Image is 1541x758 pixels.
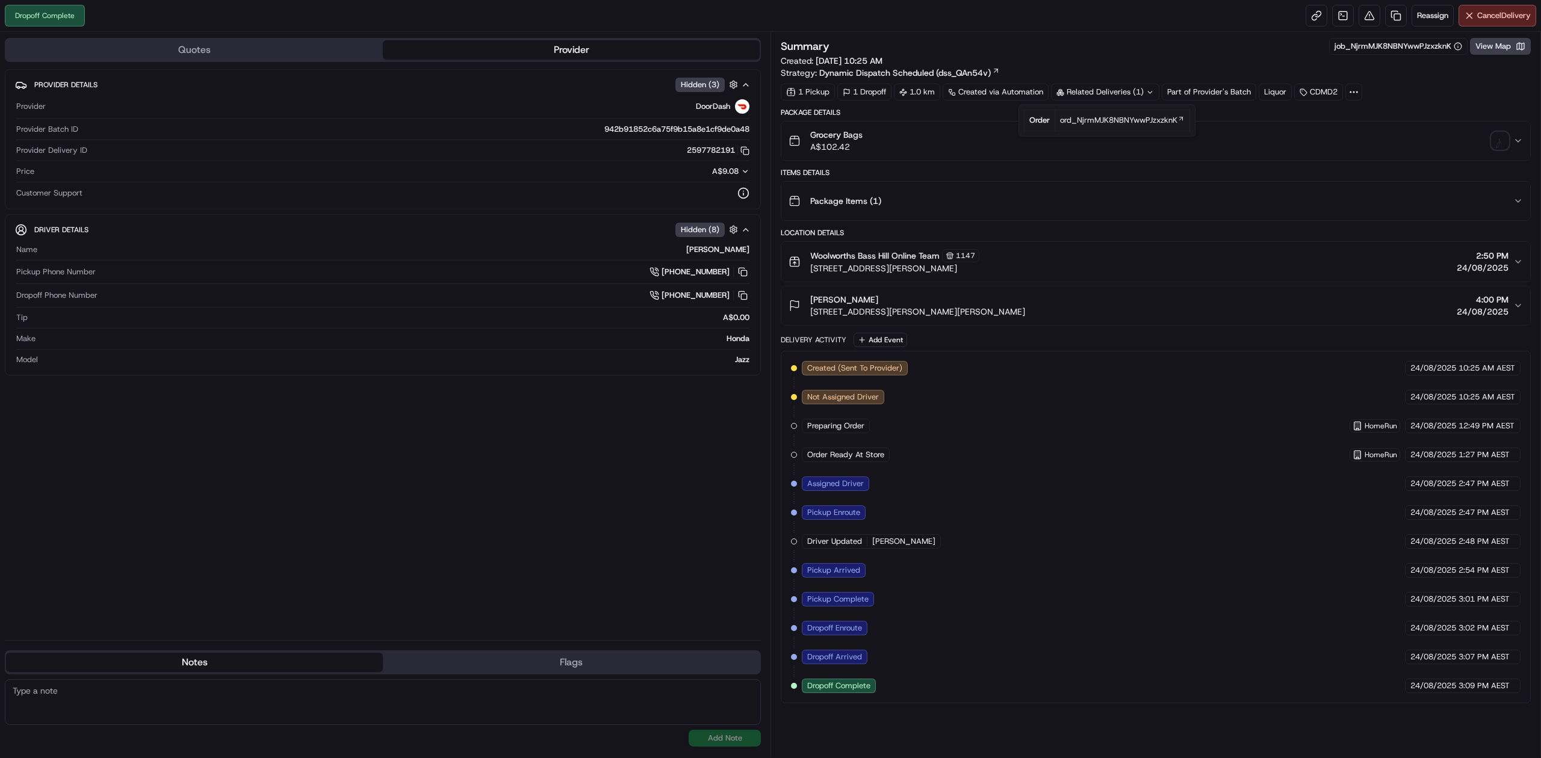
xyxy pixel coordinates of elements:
button: job_NjrmMJK8NBNYwwPJzxzknK [1335,41,1462,52]
span: Hidden ( 8 ) [681,224,719,235]
button: Woolworths Bass Hill Online Team1147[STREET_ADDRESS][PERSON_NAME]2:50 PM24/08/2025 [781,242,1530,282]
span: [PHONE_NUMBER] [662,290,730,301]
div: Jazz [43,354,749,365]
div: 1.0 km [894,84,940,100]
span: [DATE] 10:25 AM [816,55,882,66]
span: Provider Batch ID [16,124,78,135]
span: 3:07 PM AEST [1459,652,1510,662]
button: Flags [383,653,760,672]
div: Liquor [1259,84,1292,100]
span: 24/08/2025 [1410,680,1456,691]
span: Dropoff Complete [807,680,870,691]
button: Provider [383,40,760,60]
span: 3:02 PM AEST [1459,623,1510,633]
span: HomeRun [1365,450,1397,460]
span: 2:54 PM AEST [1459,565,1510,576]
div: Related Deliveries (1) [1051,84,1159,100]
div: CDMD2 [1294,84,1343,100]
span: DoorDash [696,101,730,112]
span: Dynamic Dispatch Scheduled (dss_QAn54v) [819,67,991,79]
span: [PHONE_NUMBER] [662,267,730,277]
a: [PHONE_NUMBER] [650,265,749,279]
span: A$9.08 [712,166,739,176]
div: Items Details [781,168,1531,177]
div: [PERSON_NAME] [42,244,749,255]
button: Provider DetailsHidden (3) [15,75,751,94]
button: Grocery BagsA$102.42signature_proof_of_delivery image [781,122,1530,160]
span: 24/08/2025 [1410,363,1456,374]
span: [STREET_ADDRESS][PERSON_NAME] [810,262,979,274]
span: Provider Delivery ID [16,145,87,156]
a: ord_NjrmMJK8NBNYwwPJzxzknK [1060,115,1185,126]
span: Pickup Complete [807,594,869,605]
span: 24/08/2025 [1410,565,1456,576]
button: Hidden (8) [675,222,741,237]
span: Assigned Driver [807,478,864,489]
span: 942b91852c6a75f9b15a8e1cf9de0a48 [604,124,749,135]
button: 2597782191 [687,145,749,156]
span: Driver Updated [807,536,862,547]
span: Created: [781,55,882,67]
button: A$9.08 [643,166,749,177]
span: Tip [16,312,28,323]
span: [STREET_ADDRESS][PERSON_NAME][PERSON_NAME] [810,306,1025,318]
a: Created via Automation [943,84,1049,100]
span: Pickup Enroute [807,507,860,518]
span: [PERSON_NAME] [810,294,878,306]
h3: Summary [781,41,829,52]
div: 1 Dropoff [837,84,891,100]
span: Hidden ( 3 ) [681,79,719,90]
span: Provider [16,101,46,112]
span: Price [16,166,34,177]
td: Order [1025,110,1055,131]
span: 12:49 PM AEST [1459,421,1515,431]
span: 24/08/2025 [1457,262,1508,274]
span: 2:47 PM AEST [1459,507,1510,518]
span: 24/08/2025 [1410,594,1456,605]
span: Not Assigned Driver [807,392,879,402]
span: Reassign [1417,10,1448,21]
span: 24/08/2025 [1410,449,1456,460]
div: Strategy: [781,67,1000,79]
span: Package Items ( 1 ) [810,195,881,207]
span: Dropoff Arrived [807,652,862,662]
span: 2:47 PM AEST [1459,478,1510,489]
span: 10:25 AM AEST [1459,392,1515,402]
span: Dropoff Enroute [807,623,862,633]
div: 1 Pickup [781,84,835,100]
span: 1147 [956,251,975,260]
span: 3:09 PM AEST [1459,680,1510,691]
button: Reassign [1412,5,1454,26]
span: Grocery Bags [810,129,863,141]
button: [PERSON_NAME][STREET_ADDRESS][PERSON_NAME][PERSON_NAME]4:00 PM24/08/2025 [781,286,1530,325]
div: A$0.00 [33,312,749,323]
img: signature_proof_of_delivery image [1492,132,1508,149]
div: Honda [40,333,749,344]
span: Cancel Delivery [1477,10,1531,21]
a: [PHONE_NUMBER] [650,289,749,302]
span: Pickup Arrived [807,565,860,576]
button: Add Event [854,333,907,347]
span: 24/08/2025 [1410,478,1456,489]
img: doordash_logo_v2.png [735,99,749,114]
div: Package Details [781,108,1531,117]
span: Name [16,244,37,255]
span: 2:48 PM AEST [1459,536,1510,547]
a: Dynamic Dispatch Scheduled (dss_QAn54v) [819,67,1000,79]
span: 24/08/2025 [1410,392,1456,402]
span: HomeRun [1365,421,1397,431]
span: A$102.42 [810,141,863,153]
span: 10:25 AM AEST [1459,363,1515,374]
span: Dropoff Phone Number [16,290,98,301]
span: Provider Details [34,80,98,90]
span: 2:50 PM [1457,250,1508,262]
span: 24/08/2025 [1410,507,1456,518]
span: Model [16,354,38,365]
span: 4:00 PM [1457,294,1508,306]
span: ord_NjrmMJK8NBNYwwPJzxzknK [1060,115,1177,126]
